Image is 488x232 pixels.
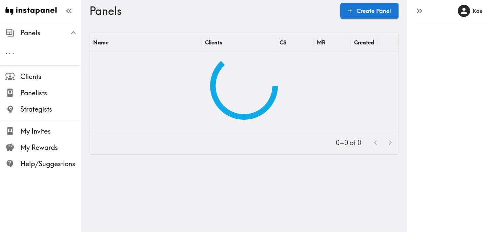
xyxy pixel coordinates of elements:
span: My Rewards [20,143,81,152]
span: Strategists [20,104,81,114]
span: . [12,47,14,56]
div: Clients [205,39,222,46]
div: MR [317,39,326,46]
h6: Kae [473,7,483,15]
span: . [5,47,7,56]
div: Name [93,39,108,46]
p: 0–0 of 0 [336,138,361,148]
span: Panels [20,28,81,38]
span: My Invites [20,127,81,136]
span: Panelists [20,88,81,98]
span: . [9,47,11,56]
h3: Panels [89,4,335,17]
a: Create Panel [340,3,399,19]
div: Created [354,39,374,46]
div: CS [280,39,286,46]
span: Clients [20,72,81,81]
span: Help/Suggestions [20,159,81,169]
